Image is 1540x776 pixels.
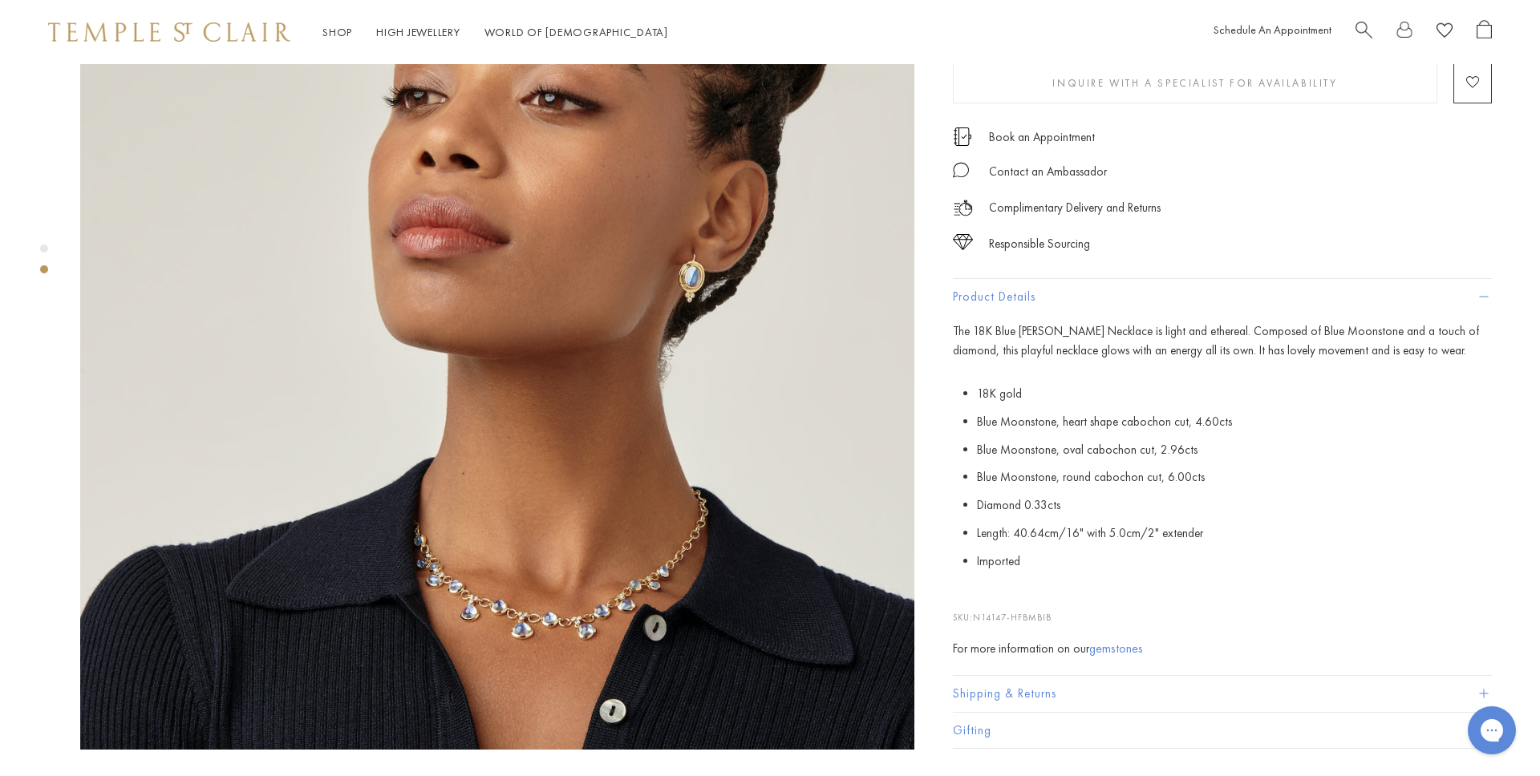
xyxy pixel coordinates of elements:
span: Blue Moonstone, oval cabochon cut, 2.96cts [977,442,1198,458]
img: Temple St. Clair [48,22,290,42]
p: Complimentary Delivery and Returns [989,198,1161,218]
span: Blue Moonstone, round cabochon cut, 6.00cts [977,470,1205,486]
span: Imported [977,553,1020,569]
button: Inquire With A Specialist for Availability [953,63,1437,104]
li: Length: 40.64cm/16" with 5.0cm/2" extender [977,519,1492,548]
button: Product Details [953,279,1492,315]
a: High JewelleryHigh Jewellery [376,25,460,39]
button: Gifting [953,713,1492,749]
span: The 18K Blue [PERSON_NAME] Necklace is light and ethereal. Composed of Blue Moonstone and a touch... [953,323,1479,359]
img: icon_appointment.svg [953,128,972,147]
a: World of [DEMOGRAPHIC_DATA]World of [DEMOGRAPHIC_DATA] [484,25,668,39]
span: N14147-HFBMBIB [973,612,1052,624]
a: View Wishlist [1437,20,1453,45]
span: Blue Moonstone, heart shape cabochon cut, 4.60cts [977,414,1232,430]
a: Schedule An Appointment [1214,22,1331,37]
a: Book an Appointment [989,128,1095,146]
div: Product gallery navigation [40,240,48,286]
img: icon_sourcing.svg [953,234,973,250]
a: Search [1356,20,1372,45]
iframe: Gorgias live chat messenger [1460,701,1524,760]
span: Diamond 0.33cts [977,497,1060,513]
img: icon_delivery.svg [953,198,973,218]
p: SKU: [953,595,1492,625]
a: gemstones [1089,640,1143,657]
span: 18K gold [977,386,1022,402]
div: For more information on our [953,639,1492,659]
span: Inquire With A Specialist for Availability [1052,76,1337,90]
div: Responsible Sourcing [989,234,1090,254]
a: Open Shopping Bag [1477,20,1492,45]
a: ShopShop [322,25,352,39]
nav: Main navigation [322,22,668,42]
div: Contact an Ambassador [989,163,1107,183]
button: Shipping & Returns [953,676,1492,712]
img: MessageIcon-01_2.svg [953,163,969,179]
